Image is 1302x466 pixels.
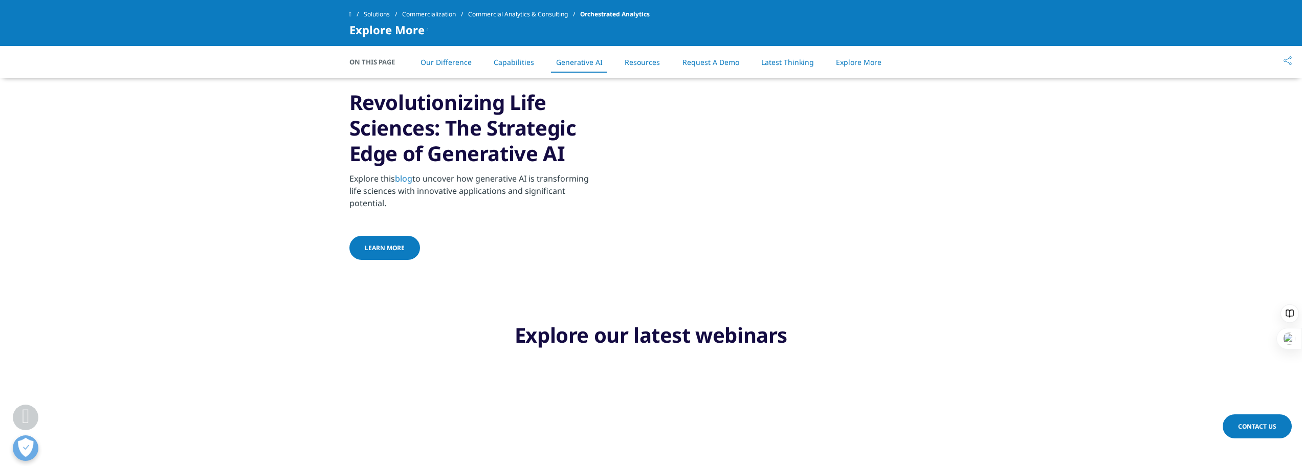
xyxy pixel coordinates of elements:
[349,322,953,353] h3: Explore our latest webinars
[349,236,420,260] a: learn more
[468,5,580,24] a: Commercial Analytics & Consulting
[349,57,406,67] span: On This Page
[364,5,402,24] a: Solutions
[13,435,38,461] button: Open Preferences
[349,24,425,36] span: Explore More
[349,90,598,166] h3: Revolutionizing Life Sciences: The Strategic Edge of Generative AI
[395,173,412,184] a: blog
[836,57,881,67] a: Explore More
[556,57,603,67] a: Generative AI
[402,5,468,24] a: Commercialization
[580,5,650,24] span: Orchestrated Analytics
[494,57,534,67] a: Capabilities
[682,57,739,67] a: Request A Demo
[1223,414,1292,438] a: Contact Us
[1238,422,1276,431] span: Contact Us
[633,80,933,271] img: Iqvia Human data science
[625,57,660,67] a: Resources
[421,57,472,67] a: Our Difference
[761,57,814,67] a: Latest Thinking
[365,243,405,252] span: learn more
[349,172,598,215] p: Explore this to uncover how generative AI is transforming life sciences with innovative applicati...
